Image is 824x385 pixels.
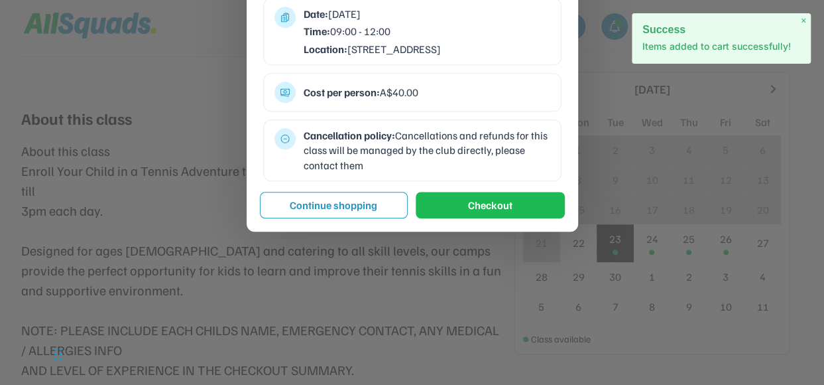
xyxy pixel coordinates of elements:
[304,7,550,21] div: [DATE]
[304,7,328,21] strong: Date:
[642,24,800,35] h2: Success
[416,192,565,218] button: Checkout
[801,15,806,27] span: ×
[304,86,380,99] strong: Cost per person:
[304,129,395,142] strong: Cancellation policy:
[304,85,550,100] div: A$40.00
[260,192,408,218] button: Continue shopping
[304,42,550,56] div: [STREET_ADDRESS]
[304,42,347,56] strong: Location:
[304,25,330,38] strong: Time:
[304,128,550,173] div: Cancellations and refunds for this class will be managed by the club directly, please contact them
[304,24,550,38] div: 09:00 - 12:00
[642,40,800,53] p: Items added to cart successfully!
